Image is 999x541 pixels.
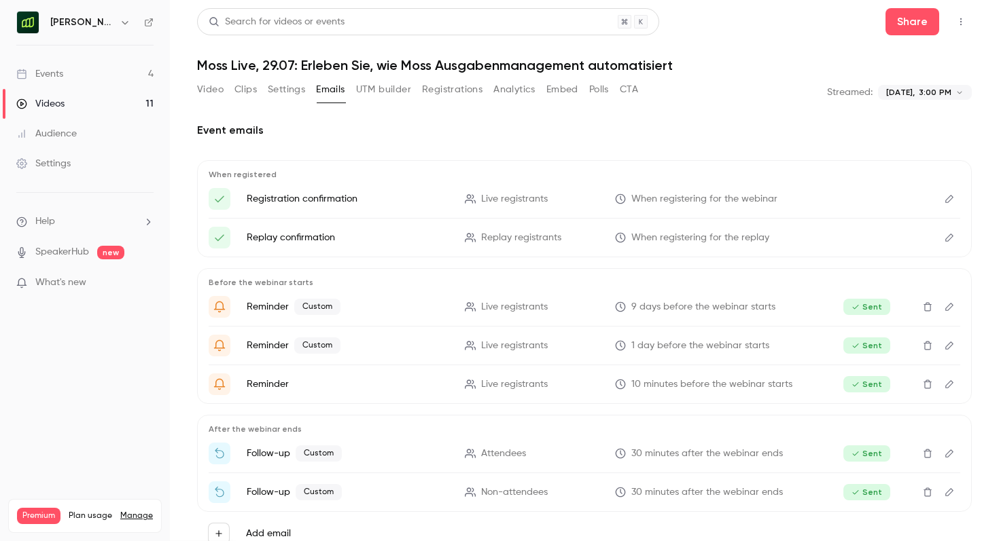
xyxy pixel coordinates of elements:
li: help-dropdown-opener [16,214,154,229]
h6: [PERSON_NAME] [GEOGRAPHIC_DATA] [50,16,114,29]
p: Reminder [247,299,449,315]
div: Audience [16,127,77,141]
span: Sent [843,376,890,392]
span: What's new [35,276,86,290]
span: 30 minutes after the webinar ends [631,447,783,461]
li: Nicht verpassen: Moss Live findet morgen statt! [209,335,960,356]
img: Moss Deutschland [17,12,39,33]
button: Emails [316,79,345,100]
button: Registrations [422,79,483,100]
p: Replay confirmation [247,231,449,244]
p: Reminder [247,377,449,391]
button: Edit [939,188,960,210]
p: Follow-up [247,484,449,500]
span: Replay registrants [481,231,561,245]
span: 3:00 PM [919,86,951,98]
button: Edit [939,227,960,248]
span: [DATE], [886,86,915,98]
span: Custom [296,484,342,500]
span: 30 minutes after the webinar ends [631,485,783,500]
span: Non-attendees [481,485,548,500]
button: Video [197,79,224,100]
span: Custom [294,337,340,354]
button: Edit [939,373,960,395]
li: Du bist dabei: {{ event_name }} [209,188,960,210]
span: Attendees [481,447,526,461]
button: Embed [546,79,578,100]
button: Delete [917,443,939,464]
p: Reminder [247,337,449,354]
span: When registering for the replay [631,231,769,245]
span: 10 minutes before the webinar starts [631,377,792,392]
span: Live registrants [481,300,548,314]
li: Jetzt verfügbar: Deine Aufzeichnung vom Moss Live-Event [209,227,960,248]
button: Edit [939,443,960,464]
span: Premium [17,508,60,524]
span: Custom [296,445,342,462]
p: Streamed: [827,86,873,99]
span: 1 day before the webinar starts [631,339,769,353]
p: Registration confirmation [247,192,449,206]
h2: Event emails [197,122,972,138]
button: Delete [917,335,939,356]
p: Follow-up [247,445,449,462]
button: Settings [268,79,305,100]
span: Plan usage [69,510,112,521]
button: Delete [917,373,939,395]
div: Events [16,67,63,81]
p: Before the webinar starts [209,277,960,288]
li: Jetzt verfügbar: Deine Aufzeichnung vom Moss Live-Event [209,373,960,395]
div: Search for videos or events [209,15,345,29]
p: After the webinar ends [209,424,960,434]
button: Polls [589,79,609,100]
label: Add email [246,527,291,540]
div: Settings [16,157,71,170]
button: Edit [939,296,960,318]
span: 9 days before the webinar starts [631,300,775,314]
span: Sent [843,484,890,500]
span: new [97,246,124,259]
span: Custom [294,299,340,315]
button: UTM builder [356,79,411,100]
button: Top Bar Actions [950,11,972,33]
a: SpeakerHub [35,245,89,259]
p: When registered [209,169,960,180]
button: CTA [620,79,638,100]
button: Delete [917,481,939,503]
button: Edit [939,481,960,503]
button: Share [886,8,939,35]
span: When registering for the webinar [631,192,777,206]
li: Das Event verpasst? Die Aufzeichnung ist jetzt verfügbar. [209,481,960,503]
li: Neues Datum für das Online-Event: {{ event_name }} [209,296,960,318]
span: Help [35,214,55,229]
span: Sent [843,299,890,315]
li: Danke, dass du bei Moss Live dabei warst [209,443,960,464]
button: Clips [234,79,257,100]
button: Edit [939,335,960,356]
button: Analytics [493,79,536,100]
span: Sent [843,337,890,354]
span: Sent [843,445,890,462]
div: Videos [16,97,65,111]
span: Live registrants [481,377,548,392]
span: Live registrants [481,192,548,206]
span: Live registrants [481,339,548,353]
button: Delete [917,296,939,318]
h1: Moss Live, 29.07: Erleben Sie, wie Moss Ausgabenmanagement automatisiert [197,57,972,73]
iframe: Noticeable Trigger [137,277,154,289]
a: Manage [120,510,153,521]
